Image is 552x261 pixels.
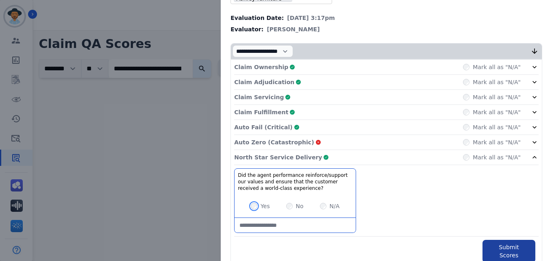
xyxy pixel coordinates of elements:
[234,108,288,116] p: Claim Fulfillment
[234,63,288,71] p: Claim Ownership
[473,153,521,161] label: Mark all as "N/A"
[230,14,542,22] div: Evaluation Date:
[234,93,284,101] p: Claim Servicing
[234,138,314,146] p: Auto Zero (Catastrophic)
[473,138,521,146] label: Mark all as "N/A"
[234,153,322,161] p: North Star Service Delivery
[296,202,304,210] label: No
[234,123,292,131] p: Auto Fail (Critical)
[473,93,521,101] label: Mark all as "N/A"
[473,63,521,71] label: Mark all as "N/A"
[230,25,542,33] div: Evaluator:
[238,172,352,191] h3: Did the agent performance reinforce/support our values and ensure that the customer received a wo...
[267,25,319,33] span: [PERSON_NAME]
[473,123,521,131] label: Mark all as "N/A"
[473,108,521,116] label: Mark all as "N/A"
[330,202,340,210] label: N/A
[261,202,270,210] label: Yes
[287,14,335,22] span: [DATE] 3:17pm
[234,78,294,86] p: Claim Adjudication
[473,78,521,86] label: Mark all as "N/A"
